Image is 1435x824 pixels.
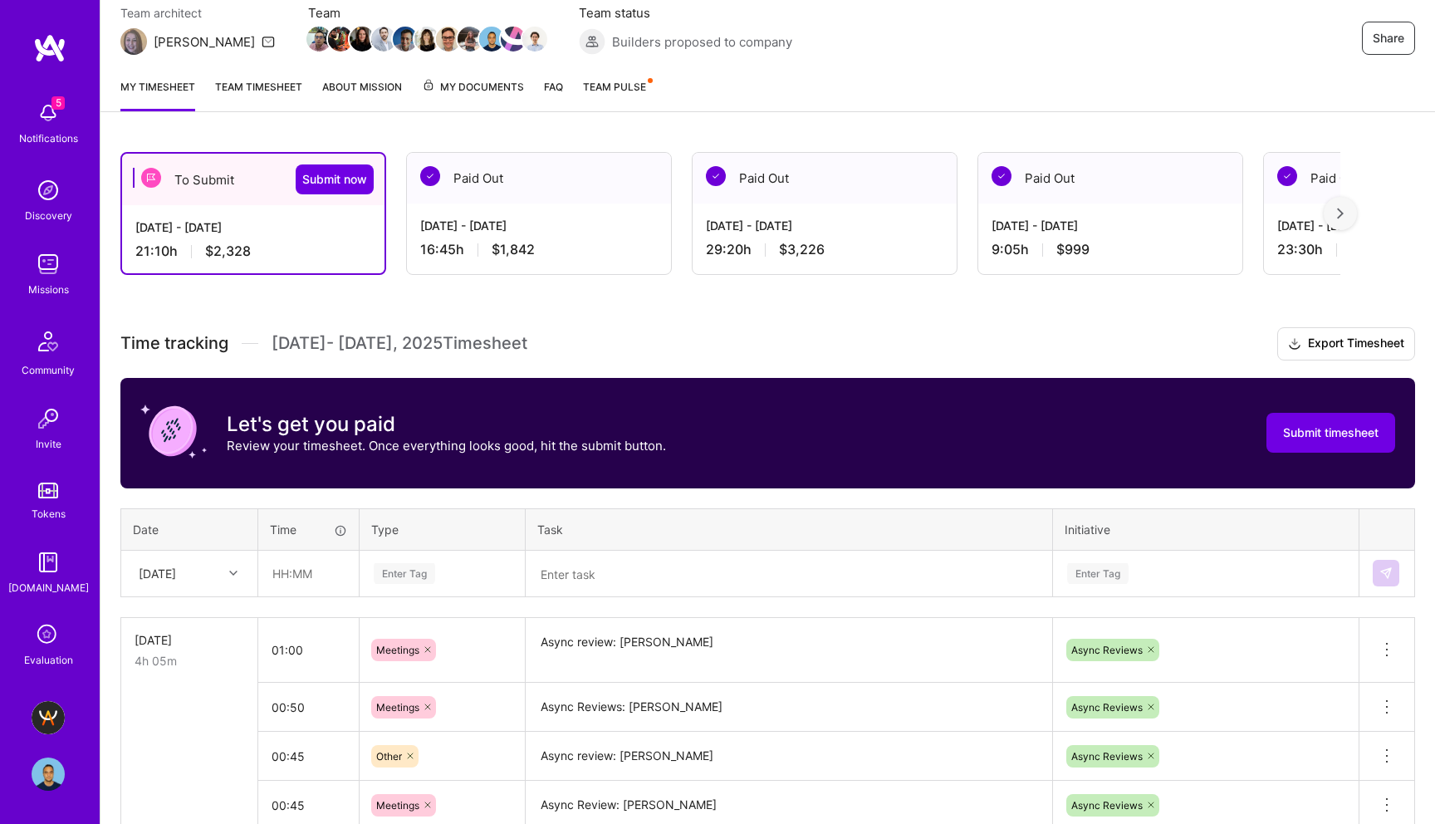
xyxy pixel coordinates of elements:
i: icon Mail [262,35,275,48]
div: Tokens [32,505,66,522]
a: Team Member Avatar [330,25,351,53]
a: Team Member Avatar [373,25,394,53]
span: Share [1373,30,1404,47]
div: [DOMAIN_NAME] [8,579,89,596]
input: HH:MM [258,628,359,672]
button: Submit now [296,164,374,194]
input: HH:MM [258,734,359,778]
img: Team Member Avatar [371,27,396,51]
div: 4h 05m [135,652,244,669]
img: Paid Out [1277,166,1297,186]
a: Team Member Avatar [502,25,524,53]
span: Time tracking [120,333,228,354]
span: Other [376,750,402,763]
div: 29:20 h [706,241,943,258]
img: Builders proposed to company [579,28,605,55]
span: Submit now [302,171,367,188]
a: Team Member Avatar [416,25,438,53]
span: 5 [51,96,65,110]
div: Paid Out [407,153,671,204]
input: HH:MM [259,552,358,596]
th: Date [121,508,258,550]
img: coin [140,398,207,464]
div: [DATE] [139,565,176,582]
th: Task [526,508,1053,550]
div: 9:05 h [992,241,1229,258]
img: guide book [32,546,65,579]
span: Builders proposed to company [612,33,792,51]
div: [DATE] [135,631,244,649]
textarea: Async review: [PERSON_NAME] [527,733,1051,779]
img: Team Member Avatar [350,27,375,51]
span: Async Reviews [1071,750,1143,763]
span: $999 [1056,241,1090,258]
div: Missions [28,281,69,298]
img: Team Member Avatar [458,27,482,51]
p: Review your timesheet. Once everything looks good, hit the submit button. [227,437,666,454]
div: 16:45 h [420,241,658,258]
input: HH:MM [258,685,359,729]
a: Team Member Avatar [524,25,546,53]
div: Paid Out [978,153,1242,204]
div: [DATE] - [DATE] [992,217,1229,234]
span: Async Reviews [1071,644,1143,656]
span: Async Reviews [1071,701,1143,714]
span: [DATE] - [DATE] , 2025 Timesheet [272,333,527,354]
div: Discovery [25,207,72,224]
img: tokens [38,483,58,498]
span: Meetings [376,644,419,656]
div: Community [22,361,75,379]
img: Team Member Avatar [501,27,526,51]
span: Meetings [376,799,419,812]
img: logo [33,33,66,63]
span: $3,226 [779,241,825,258]
div: Enter Tag [374,561,435,586]
a: Team Pulse [583,78,651,111]
div: Initiative [1065,521,1347,538]
a: FAQ [544,78,563,111]
a: My timesheet [120,78,195,111]
img: Team Member Avatar [436,27,461,51]
div: Evaluation [24,651,73,669]
img: Team Member Avatar [414,27,439,51]
a: About Mission [322,78,402,111]
button: Share [1362,22,1415,55]
span: Submit timesheet [1283,424,1379,441]
a: Team Member Avatar [459,25,481,53]
img: right [1337,208,1344,219]
span: Team architect [120,4,275,22]
span: Team [308,4,546,22]
span: Async Reviews [1071,799,1143,812]
button: Submit timesheet [1266,413,1395,453]
textarea: Async Reviews: [PERSON_NAME] [527,684,1051,730]
a: Team Member Avatar [438,25,459,53]
img: Paid Out [706,166,726,186]
div: [PERSON_NAME] [154,33,255,51]
span: $2,328 [205,243,251,260]
a: Team Member Avatar [481,25,502,53]
i: icon SelectionTeam [32,620,64,651]
div: Invite [36,435,61,453]
img: teamwork [32,248,65,281]
img: discovery [32,174,65,207]
img: A.Team - Grow A.Team's Community & Demand [32,701,65,734]
img: Team Member Avatar [479,27,504,51]
textarea: Async review: [PERSON_NAME] [527,620,1051,682]
img: Team Member Avatar [522,27,547,51]
button: Export Timesheet [1277,327,1415,360]
a: Team Member Avatar [351,25,373,53]
img: Invite [32,402,65,435]
span: Meetings [376,701,419,714]
th: Type [360,508,526,550]
img: Team Member Avatar [306,27,331,51]
div: [DATE] - [DATE] [420,217,658,234]
img: Team Architect [120,28,147,55]
span: My Documents [422,78,524,96]
div: To Submit [122,154,384,205]
div: [DATE] - [DATE] [706,217,943,234]
img: Community [28,321,68,361]
div: [DATE] - [DATE] [135,218,371,236]
div: Notifications [19,130,78,147]
div: Time [270,521,347,538]
a: Team timesheet [215,78,302,111]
